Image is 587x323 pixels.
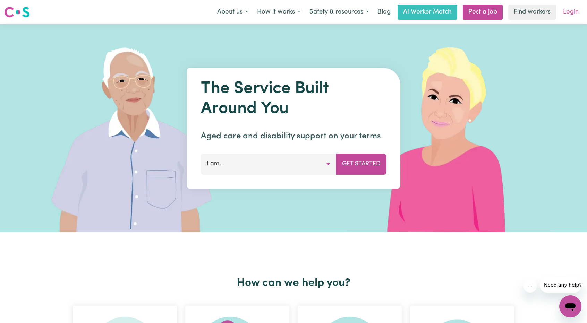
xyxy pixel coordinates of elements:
button: I am... [201,154,337,174]
button: Get Started [336,154,386,174]
a: Post a job [463,5,503,20]
button: About us [213,5,253,19]
a: Blog [373,5,395,20]
img: Careseekers logo [4,6,30,18]
p: Aged care and disability support on your terms [201,130,386,142]
span: Need any help? [4,5,42,10]
iframe: Close message [523,279,537,293]
iframe: Message from company [540,277,581,293]
h2: How can we help you? [69,277,518,290]
a: Login [559,5,583,20]
button: How it works [253,5,305,19]
button: Safety & resources [305,5,373,19]
h1: The Service Built Around You [201,79,386,119]
a: Careseekers logo [4,4,30,20]
a: Find workers [508,5,556,20]
a: AI Worker Match [398,5,457,20]
iframe: Button to launch messaging window [559,295,581,317]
